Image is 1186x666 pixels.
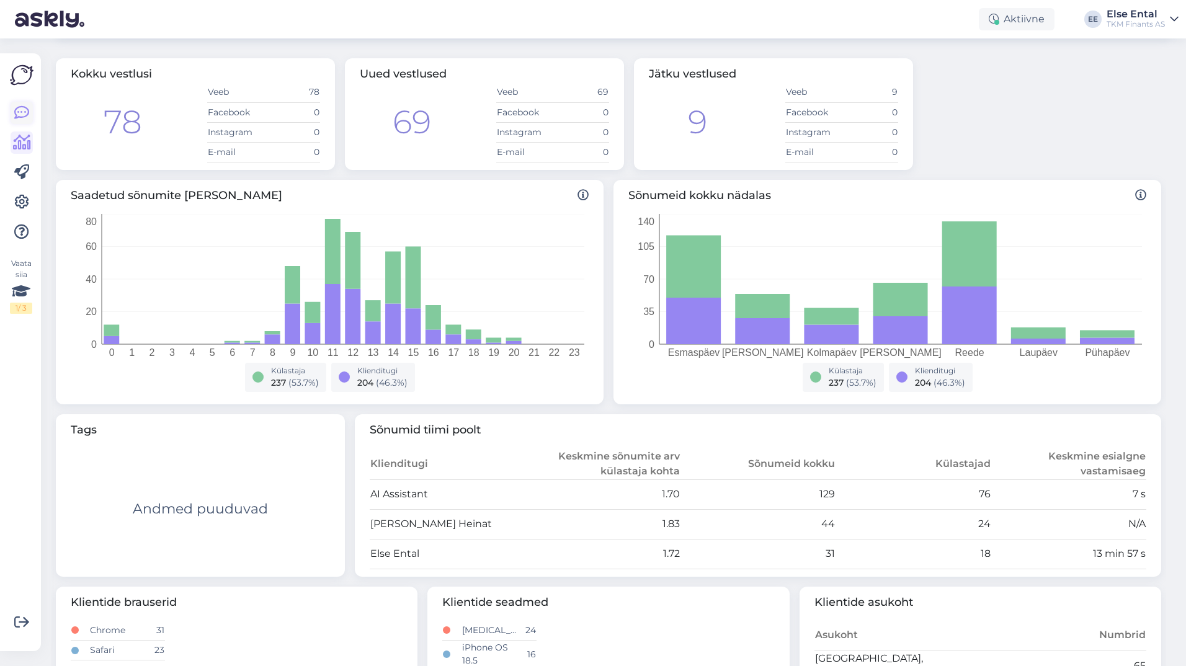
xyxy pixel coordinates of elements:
[638,216,654,226] tspan: 140
[104,98,142,146] div: 78
[264,102,320,122] td: 0
[264,142,320,162] td: 0
[934,377,965,388] span: ( 46.3 %)
[169,347,175,358] tspan: 3
[955,347,984,358] tspan: Reede
[10,258,32,314] div: Vaata siia
[71,187,589,204] span: Saadetud sõnumite [PERSON_NAME]
[680,448,836,480] th: Sõnumeid kokku
[680,509,836,539] td: 44
[133,499,268,519] div: Andmed puuduvad
[980,621,1146,650] th: Numbrid
[86,216,97,226] tspan: 80
[109,347,115,358] tspan: 0
[271,365,319,376] div: Külastaja
[785,102,842,122] td: Facebook
[207,82,264,102] td: Veeb
[496,142,553,162] td: E-mail
[290,347,296,358] tspan: 9
[688,98,707,146] div: 9
[836,539,991,569] td: 18
[1085,347,1130,358] tspan: Pühapäev
[991,479,1147,509] td: 7 s
[388,347,399,358] tspan: 14
[71,422,330,438] span: Tags
[189,347,195,358] tspan: 4
[829,377,844,388] span: 237
[376,377,408,388] span: ( 46.3 %)
[393,98,431,146] div: 69
[146,621,165,641] td: 31
[370,539,525,569] td: Else Ental
[991,448,1147,480] th: Keskmine esialgne vastamisaeg
[915,377,931,388] span: 204
[1107,19,1165,29] div: TKM Finants AS
[271,377,286,388] span: 237
[842,142,898,162] td: 0
[569,347,580,358] tspan: 23
[643,273,654,284] tspan: 70
[270,347,275,358] tspan: 8
[230,347,235,358] tspan: 6
[448,347,459,358] tspan: 17
[680,479,836,509] td: 129
[250,347,256,358] tspan: 7
[509,347,520,358] tspan: 20
[649,67,736,81] span: Jätku vestlused
[553,102,609,122] td: 0
[370,448,525,480] th: Klienditugi
[71,67,152,81] span: Kokku vestlusi
[149,347,155,358] tspan: 2
[829,365,876,376] div: Külastaja
[785,82,842,102] td: Veeb
[347,347,359,358] tspan: 12
[370,422,1147,438] span: Sõnumid tiimi poolt
[525,448,680,480] th: Keskmine sõnumite arv külastaja kohta
[525,479,680,509] td: 1.70
[357,377,373,388] span: 204
[525,509,680,539] td: 1.83
[979,8,1054,30] div: Aktiivne
[548,347,560,358] tspan: 22
[915,365,965,376] div: Klienditugi
[71,594,403,611] span: Klientide brauserid
[722,347,804,358] tspan: [PERSON_NAME]
[814,621,981,650] th: Asukoht
[408,347,419,358] tspan: 15
[785,142,842,162] td: E-mail
[488,347,499,358] tspan: 19
[89,621,146,641] td: Chrome
[553,82,609,102] td: 69
[991,539,1147,569] td: 13 min 57 s
[668,347,720,358] tspan: Esmaspäev
[86,241,97,252] tspan: 60
[1107,9,1179,29] a: Else EntalTKM Finants AS
[86,273,97,284] tspan: 40
[680,539,836,569] td: 31
[528,347,540,358] tspan: 21
[264,82,320,102] td: 78
[496,102,553,122] td: Facebook
[264,122,320,142] td: 0
[814,594,1146,611] span: Klientide asukoht
[357,365,408,376] div: Klienditugi
[1084,11,1102,28] div: EE
[991,509,1147,539] td: N/A
[842,122,898,142] td: 0
[638,241,654,252] tspan: 105
[129,347,135,358] tspan: 1
[328,347,339,358] tspan: 11
[360,67,447,81] span: Uued vestlused
[846,377,876,388] span: ( 53.7 %)
[91,339,97,349] tspan: 0
[461,621,518,641] td: [MEDICAL_DATA]
[785,122,842,142] td: Instagram
[288,377,319,388] span: ( 53.7 %)
[207,122,264,142] td: Instagram
[89,641,146,660] td: Safari
[1107,9,1165,19] div: Else Ental
[525,539,680,569] td: 1.72
[370,479,525,509] td: AI Assistant
[210,347,215,358] tspan: 5
[86,306,97,317] tspan: 20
